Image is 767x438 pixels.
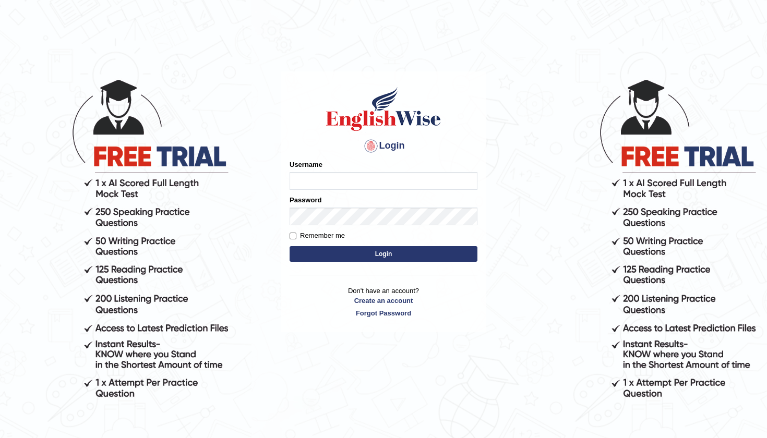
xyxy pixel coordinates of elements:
button: Login [290,246,477,262]
label: Password [290,195,321,205]
label: Username [290,160,322,169]
h4: Login [290,138,477,154]
img: Logo of English Wise sign in for intelligent practice with AI [324,86,443,132]
label: Remember me [290,230,345,241]
a: Forgot Password [290,308,477,318]
input: Remember me [290,233,296,239]
a: Create an account [290,296,477,306]
p: Don't have an account? [290,286,477,318]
